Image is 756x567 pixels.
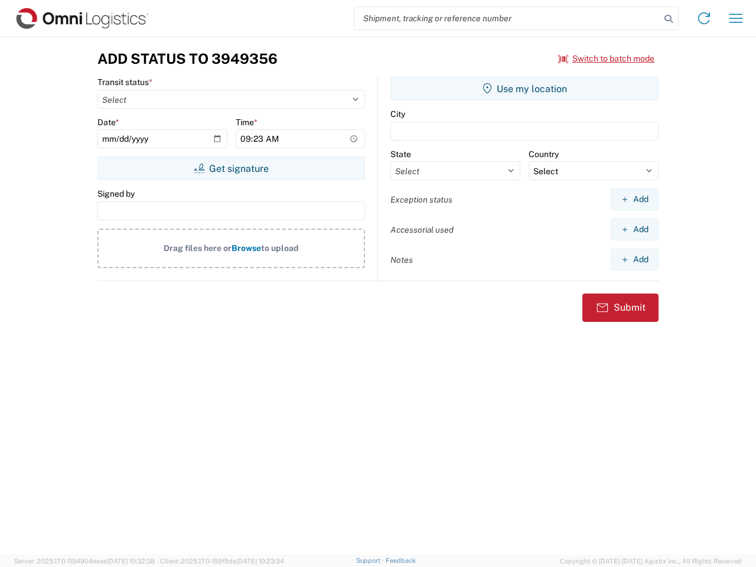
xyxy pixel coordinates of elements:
[356,557,386,564] a: Support
[560,556,742,566] span: Copyright © [DATE]-[DATE] Agistix Inc., All Rights Reserved
[390,77,659,100] button: Use my location
[97,117,119,128] label: Date
[611,219,659,240] button: Add
[390,224,454,235] label: Accessorial used
[107,558,155,565] span: [DATE] 10:32:38
[354,7,660,30] input: Shipment, tracking or reference number
[390,109,405,119] label: City
[232,243,261,253] span: Browse
[14,558,155,565] span: Server: 2025.17.0-1194904eeae
[386,557,416,564] a: Feedback
[558,49,654,69] button: Switch to batch mode
[97,50,278,67] h3: Add Status to 3949356
[97,157,365,180] button: Get signature
[529,149,559,159] label: Country
[97,188,135,199] label: Signed by
[261,243,299,253] span: to upload
[97,77,152,87] label: Transit status
[390,149,411,159] label: State
[160,558,284,565] span: Client: 2025.17.0-159f9de
[390,194,452,205] label: Exception status
[236,558,284,565] span: [DATE] 10:23:34
[582,294,659,322] button: Submit
[611,188,659,210] button: Add
[611,249,659,271] button: Add
[390,255,413,265] label: Notes
[236,117,258,128] label: Time
[164,243,232,253] span: Drag files here or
